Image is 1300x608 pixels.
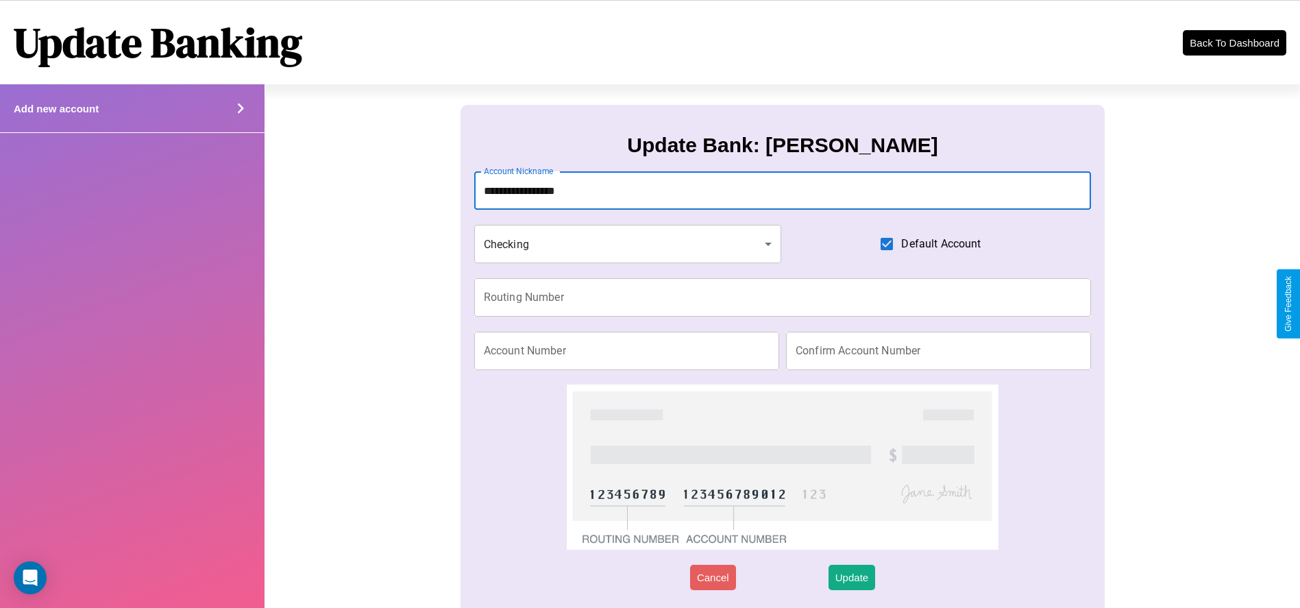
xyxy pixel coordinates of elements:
[567,385,999,550] img: check
[484,165,554,177] label: Account Nickname
[1284,276,1293,332] div: Give Feedback
[1183,30,1286,56] button: Back To Dashboard
[14,561,47,594] div: Open Intercom Messenger
[14,103,99,114] h4: Add new account
[829,565,875,590] button: Update
[474,225,781,263] div: Checking
[901,236,981,252] span: Default Account
[690,565,736,590] button: Cancel
[627,134,937,157] h3: Update Bank: [PERSON_NAME]
[14,14,302,71] h1: Update Banking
